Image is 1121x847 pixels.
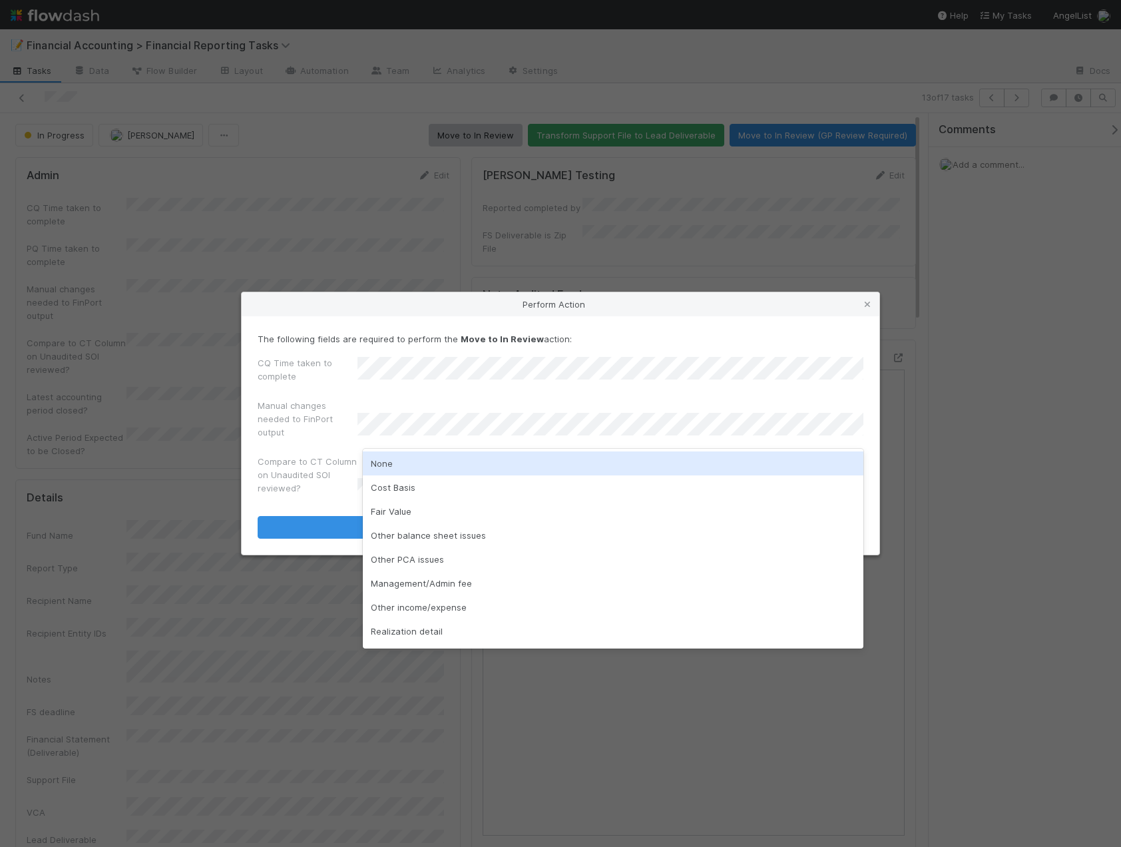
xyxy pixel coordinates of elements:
[461,334,544,344] strong: Move to In Review
[242,292,879,316] div: Perform Action
[363,547,863,571] div: Other PCA issues
[363,643,863,667] div: Cashless contribution
[258,356,357,383] label: CQ Time taken to complete
[363,619,863,643] div: Realization detail
[363,451,863,475] div: None
[258,399,357,439] label: Manual changes needed to FinPort output
[363,571,863,595] div: Management/Admin fee
[258,455,357,495] label: Compare to CT Column on Unaudited SOI reviewed?
[363,475,863,499] div: Cost Basis
[363,595,863,619] div: Other income/expense
[258,516,863,539] button: Move to In Review
[363,523,863,547] div: Other balance sheet issues
[258,332,863,346] p: The following fields are required to perform the action:
[363,499,863,523] div: Fair Value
